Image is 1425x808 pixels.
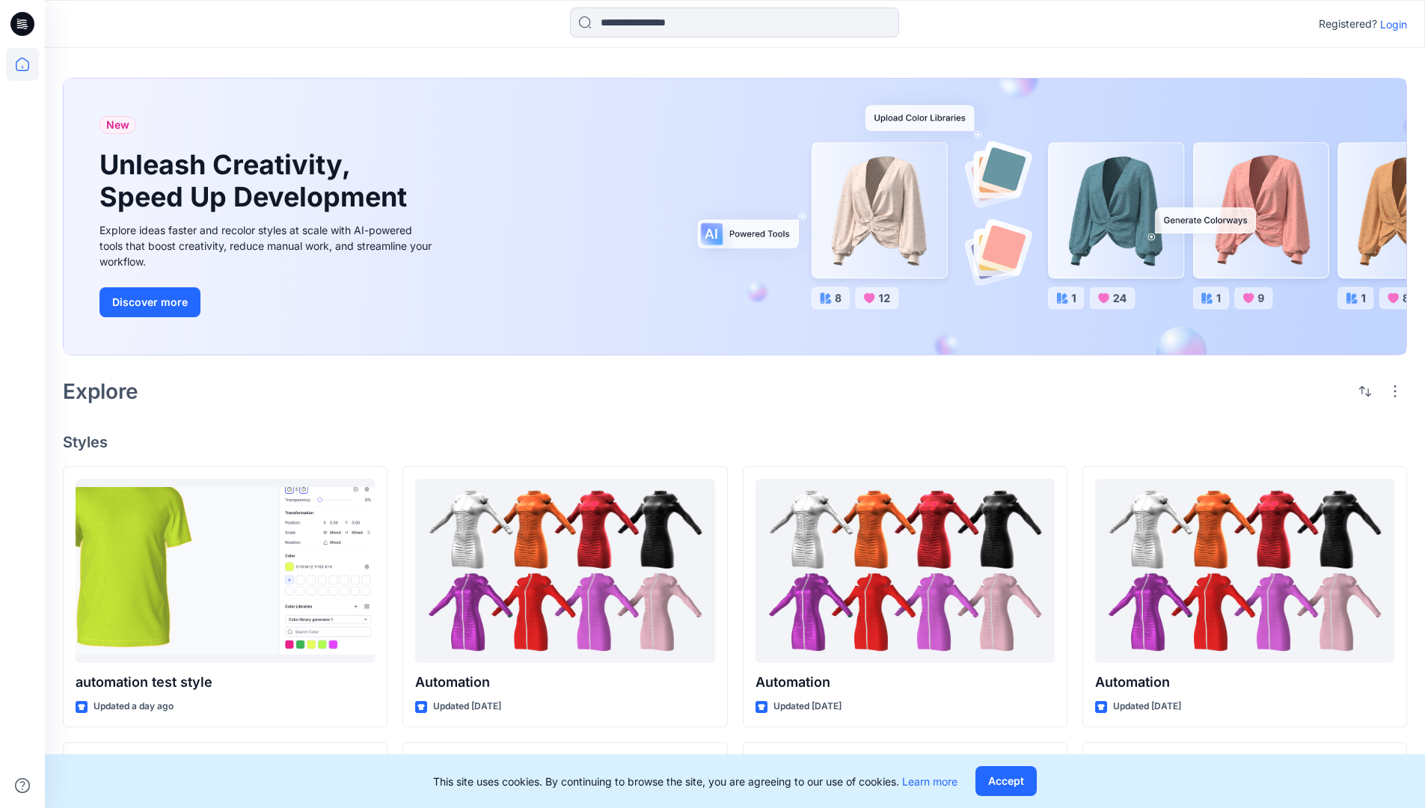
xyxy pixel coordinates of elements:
[99,222,436,269] div: Explore ideas faster and recolor styles at scale with AI-powered tools that boost creativity, red...
[773,699,842,714] p: Updated [DATE]
[1319,15,1377,33] p: Registered?
[99,287,200,317] button: Discover more
[433,699,501,714] p: Updated [DATE]
[106,116,129,134] span: New
[1380,16,1407,32] p: Login
[975,766,1037,796] button: Accept
[99,149,414,213] h1: Unleash Creativity, Speed Up Development
[433,774,957,789] p: This site uses cookies. By continuing to browse the site, you are agreeing to our use of cookies.
[415,479,714,664] a: Automation
[415,672,714,693] p: Automation
[76,672,375,693] p: automation test style
[94,699,174,714] p: Updated a day ago
[76,479,375,664] a: automation test style
[756,672,1055,693] p: Automation
[1113,699,1181,714] p: Updated [DATE]
[902,775,957,788] a: Learn more
[1095,672,1394,693] p: Automation
[756,479,1055,664] a: Automation
[1095,479,1394,664] a: Automation
[63,379,138,403] h2: Explore
[63,433,1407,451] h4: Styles
[99,287,436,317] a: Discover more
